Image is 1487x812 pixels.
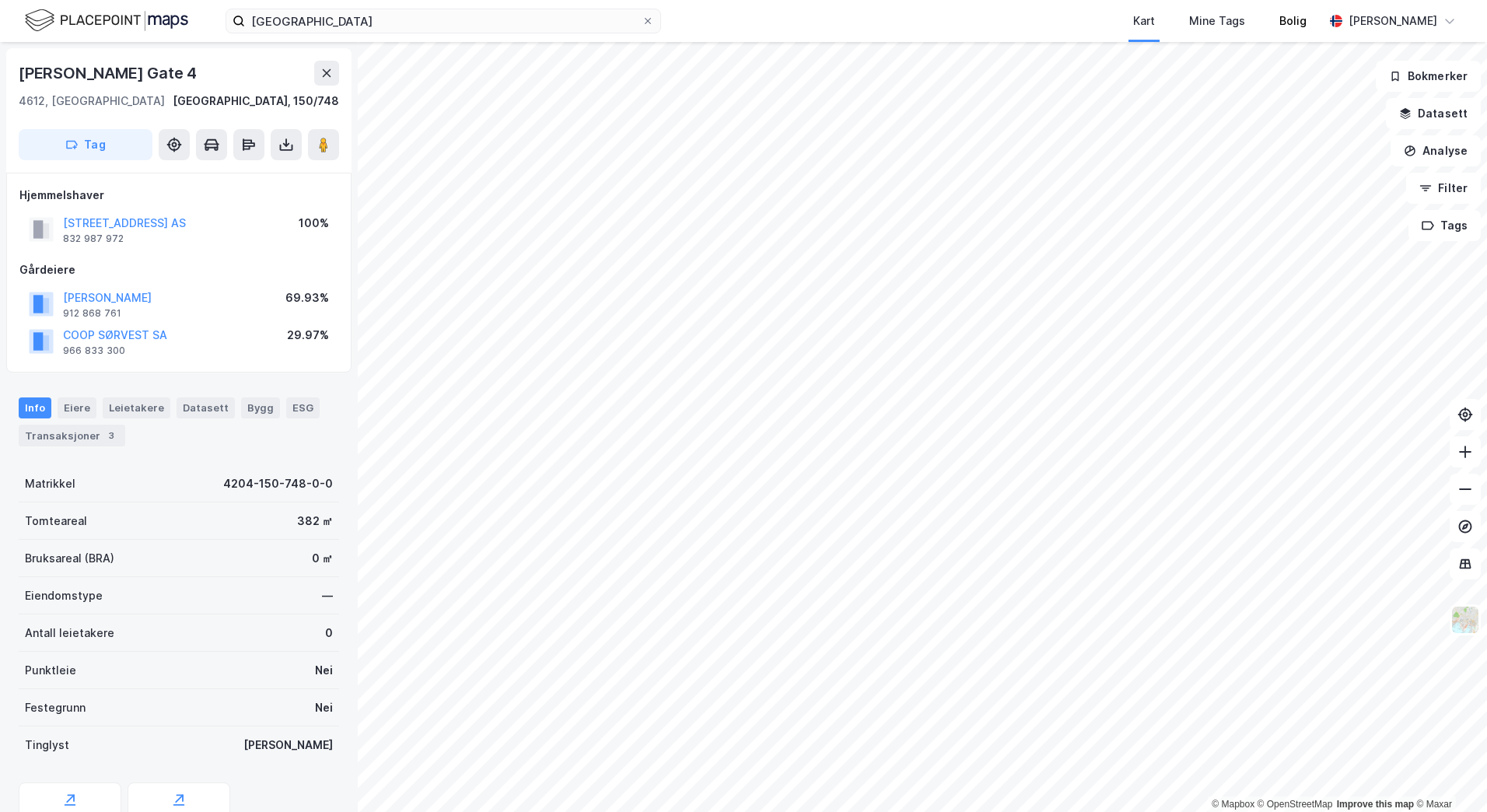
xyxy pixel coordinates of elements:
div: Bygg [241,397,280,418]
div: 0 ㎡ [312,549,333,568]
div: Nei [315,698,333,717]
div: Bruksareal (BRA) [25,549,114,568]
div: 4204-150-748-0-0 [223,474,333,493]
div: Eiere [58,397,96,418]
button: Tags [1408,210,1481,241]
button: Datasett [1386,98,1481,129]
div: Gårdeiere [19,261,338,279]
div: 3 [103,428,119,443]
a: OpenStreetMap [1258,799,1333,810]
div: [PERSON_NAME] Gate 4 [19,61,200,86]
a: Mapbox [1212,799,1254,810]
button: Analyse [1391,135,1481,166]
div: 29.97% [287,326,329,345]
div: — [322,586,333,605]
iframe: Chat Widget [1409,737,1487,812]
input: Søk på adresse, matrikkel, gårdeiere, leietakere eller personer [245,9,642,33]
img: Z [1450,605,1480,635]
div: Mine Tags [1189,12,1245,30]
div: 912 868 761 [63,307,121,320]
div: ESG [286,397,320,418]
div: Kart [1133,12,1155,30]
div: Datasett [177,397,235,418]
div: Info [19,397,51,418]
div: 0 [325,624,333,642]
button: Filter [1406,173,1481,204]
div: Transaksjoner [19,425,125,446]
div: [PERSON_NAME] [243,736,333,754]
div: Leietakere [103,397,170,418]
button: Bokmerker [1376,61,1481,92]
button: Tag [19,129,152,160]
div: Kontrollprogram for chat [1409,737,1487,812]
a: Improve this map [1337,799,1414,810]
div: Festegrunn [25,698,86,717]
div: Bolig [1279,12,1307,30]
div: [PERSON_NAME] [1349,12,1437,30]
div: Tomteareal [25,512,87,530]
div: 4612, [GEOGRAPHIC_DATA] [19,92,165,110]
div: Nei [315,661,333,680]
div: 832 987 972 [63,233,124,245]
div: [GEOGRAPHIC_DATA], 150/748 [173,92,339,110]
div: 382 ㎡ [297,512,333,530]
div: Hjemmelshaver [19,186,338,205]
div: Matrikkel [25,474,75,493]
div: Eiendomstype [25,586,103,605]
div: 966 833 300 [63,345,125,357]
div: Tinglyst [25,736,69,754]
img: logo.f888ab2527a4732fd821a326f86c7f29.svg [25,7,188,34]
div: 100% [299,214,329,233]
div: Punktleie [25,661,76,680]
div: 69.93% [285,289,329,307]
div: Antall leietakere [25,624,114,642]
